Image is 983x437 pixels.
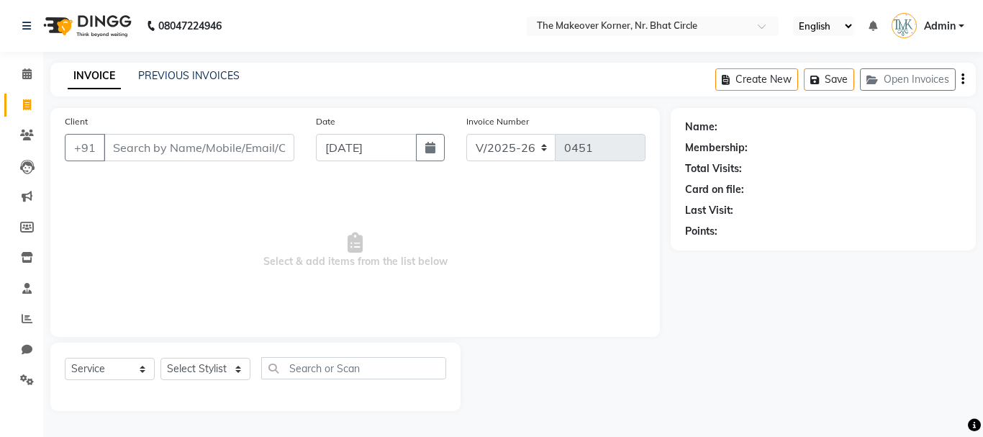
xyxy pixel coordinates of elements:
button: Create New [715,68,798,91]
span: Select & add items from the list below [65,179,645,323]
span: Admin [924,19,956,34]
input: Search or Scan [261,357,446,379]
a: INVOICE [68,63,121,89]
div: Membership: [685,140,748,156]
button: Save [804,68,854,91]
a: PREVIOUS INVOICES [138,69,240,82]
div: Points: [685,224,717,239]
button: +91 [65,134,105,161]
label: Date [316,115,335,128]
div: Name: [685,120,717,135]
div: Card on file: [685,182,744,197]
img: Admin [892,13,917,38]
img: logo [37,6,135,46]
input: Search by Name/Mobile/Email/Code [104,134,294,161]
div: Last Visit: [685,203,733,218]
div: Total Visits: [685,161,742,176]
b: 08047224946 [158,6,222,46]
button: Open Invoices [860,68,956,91]
label: Client [65,115,88,128]
label: Invoice Number [466,115,529,128]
